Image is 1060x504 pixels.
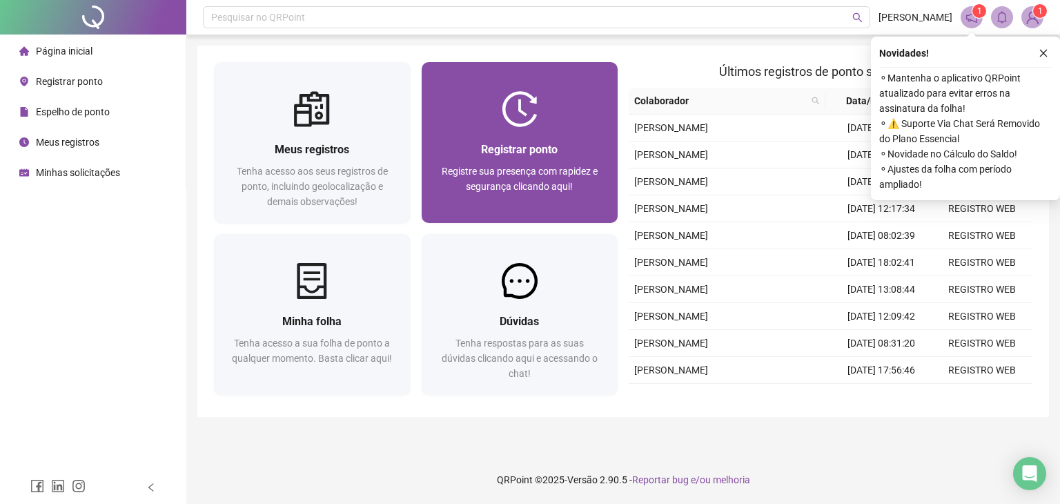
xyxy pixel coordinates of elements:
span: Versão [567,474,598,485]
span: Data/Hora [831,93,907,108]
td: [DATE] 12:17:34 [831,195,932,222]
span: linkedin [51,479,65,493]
span: left [146,483,156,492]
span: [PERSON_NAME] [634,311,708,322]
span: Meus registros [275,143,349,156]
footer: QRPoint © 2025 - 2.90.5 - [186,456,1060,504]
td: REGISTRO WEB [932,303,1032,330]
span: Página inicial [36,46,92,57]
th: Data/Hora [825,88,923,115]
td: [DATE] 12:09:42 [831,303,932,330]
span: bell [996,11,1008,23]
td: [DATE] 17:56:46 [831,357,932,384]
span: close [1039,48,1048,58]
span: search [809,90,823,111]
td: [DATE] 13:41:30 [831,384,932,411]
span: [PERSON_NAME] [634,365,708,376]
span: ⚬ Novidade no Cálculo do Saldo! [879,146,1052,162]
span: Tenha respostas para as suas dúvidas clicando aqui e acessando o chat! [442,338,598,379]
span: schedule [19,168,29,177]
td: REGISTRO WEB [932,195,1032,222]
span: Registrar ponto [481,143,558,156]
sup: 1 [972,4,986,18]
span: 1 [1038,6,1043,16]
span: Meus registros [36,137,99,148]
td: [DATE] 08:31:20 [831,330,932,357]
span: Tenha acesso a sua folha de ponto a qualquer momento. Basta clicar aqui! [232,338,392,364]
span: [PERSON_NAME] [634,176,708,187]
td: REGISTRO WEB [932,330,1032,357]
span: file [19,107,29,117]
div: Open Intercom Messenger [1013,457,1046,490]
span: search [812,97,820,105]
span: Minha folha [282,315,342,328]
span: Espelho de ponto [36,106,110,117]
td: [DATE] 13:17:55 [831,168,932,195]
span: clock-circle [19,137,29,147]
span: Tenha acesso aos seus registros de ponto, incluindo geolocalização e demais observações! [237,166,388,207]
span: facebook [30,479,44,493]
span: [PERSON_NAME] [634,230,708,241]
span: ⚬ Mantenha o aplicativo QRPoint atualizado para evitar erros na assinatura da folha! [879,70,1052,116]
a: Minha folhaTenha acesso a sua folha de ponto a qualquer momento. Basta clicar aqui! [214,234,411,395]
td: REGISTRO WEB [932,249,1032,276]
td: [DATE] 13:08:44 [831,276,932,303]
span: ⚬ Ajustes da folha com período ampliado! [879,162,1052,192]
span: search [852,12,863,23]
span: Dúvidas [500,315,539,328]
td: REGISTRO WEB [932,276,1032,303]
a: DúvidasTenha respostas para as suas dúvidas clicando aqui e acessando o chat! [422,234,618,395]
span: Minhas solicitações [36,167,120,178]
td: REGISTRO WEB [932,384,1032,411]
td: REGISTRO WEB [932,357,1032,384]
span: [PERSON_NAME] [634,149,708,160]
span: environment [19,77,29,86]
span: [PERSON_NAME] [634,338,708,349]
span: [PERSON_NAME] [634,122,708,133]
td: [DATE] 07:35:46 [831,115,932,142]
span: [PERSON_NAME] [634,257,708,268]
span: Últimos registros de ponto sincronizados [719,64,942,79]
td: [DATE] 18:02:41 [831,249,932,276]
span: 1 [977,6,982,16]
span: instagram [72,479,86,493]
span: Colaborador [634,93,806,108]
span: ⚬ ⚠️ Suporte Via Chat Será Removido do Plano Essencial [879,116,1052,146]
td: [DATE] 17:57:25 [831,142,932,168]
a: Meus registrosTenha acesso aos seus registros de ponto, incluindo geolocalização e demais observa... [214,62,411,223]
sup: Atualize o seu contato no menu Meus Dados [1033,4,1047,18]
span: Novidades ! [879,46,929,61]
span: [PERSON_NAME] [634,284,708,295]
span: Reportar bug e/ou melhoria [632,474,750,485]
span: [PERSON_NAME] [634,203,708,214]
span: [PERSON_NAME] [879,10,952,25]
span: Registrar ponto [36,76,103,87]
span: Registre sua presença com rapidez e segurança clicando aqui! [442,166,598,192]
span: home [19,46,29,56]
a: Registrar pontoRegistre sua presença com rapidez e segurança clicando aqui! [422,62,618,223]
td: REGISTRO WEB [932,222,1032,249]
td: [DATE] 08:02:39 [831,222,932,249]
span: notification [965,11,978,23]
img: 93212 [1022,7,1043,28]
